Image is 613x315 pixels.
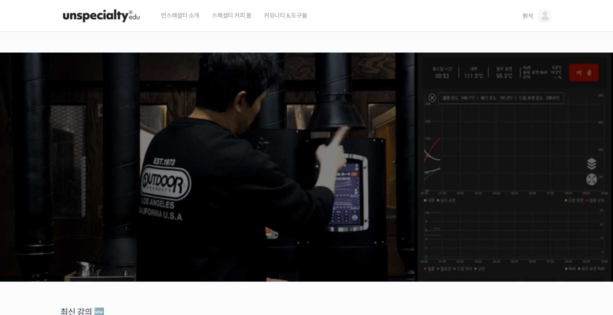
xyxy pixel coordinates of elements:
p: 시간과 장소에 구애받지 않고, 검증된 커리큘럼으로 [8,174,605,185]
p: [PERSON_NAME]을 다하는 당신을 위해, 최고와 함께 만든 커피 클래스 [8,128,605,170]
span: 원식 [523,12,533,20]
